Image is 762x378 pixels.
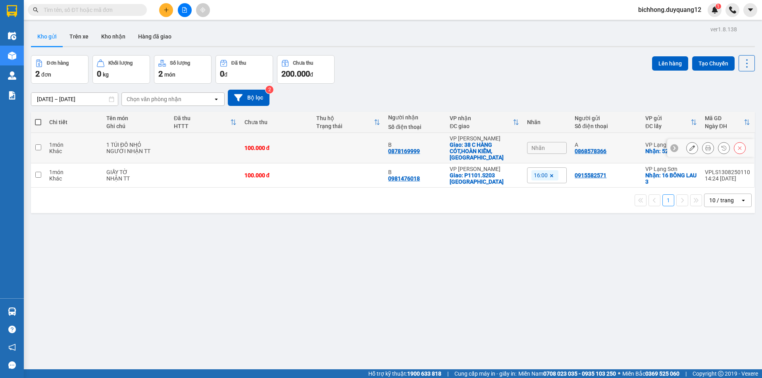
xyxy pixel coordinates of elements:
[575,115,637,121] div: Người gửi
[49,169,98,175] div: 1 món
[618,372,620,375] span: ⚪️
[450,135,519,142] div: VP [PERSON_NAME]
[220,69,224,79] span: 0
[645,166,697,172] div: VP Lạng Sơn
[106,169,166,175] div: GIẤY TỜ
[388,175,420,182] div: 0981476018
[228,90,269,106] button: Bộ lọc
[701,112,754,133] th: Toggle SortBy
[106,142,166,148] div: 1 TÚI ĐỒ NHỎ
[388,114,442,121] div: Người nhận
[575,142,637,148] div: A
[312,112,384,133] th: Toggle SortBy
[106,148,166,154] div: NGƯỜI NHẬN TT
[705,169,750,175] div: VPLS1308250110
[159,3,173,17] button: plus
[106,123,166,129] div: Ghi chú
[178,3,192,17] button: file-add
[454,369,516,378] span: Cung cấp máy in - giấy in:
[705,115,744,121] div: Mã GD
[622,369,679,378] span: Miền Bắc
[8,91,16,100] img: solution-icon
[518,369,616,378] span: Miền Nam
[106,115,166,121] div: Tên món
[705,175,750,182] div: 14:24 [DATE]
[103,71,109,78] span: kg
[213,96,219,102] svg: open
[31,93,118,106] input: Select a date range.
[266,86,273,94] sup: 2
[92,55,150,84] button: Khối lượng0kg
[174,123,230,129] div: HTTT
[49,119,98,125] div: Chi tiết
[662,194,674,206] button: 1
[41,71,51,78] span: đơn
[450,166,519,172] div: VP [PERSON_NAME]
[450,172,519,185] div: Giao: P1101.S203 OCEAN PARK 1
[182,7,187,13] span: file-add
[710,25,737,34] div: ver 1.8.138
[705,123,744,129] div: Ngày ĐH
[534,172,548,179] span: 16:00
[652,56,688,71] button: Lên hàng
[388,169,442,175] div: B
[446,112,523,133] th: Toggle SortBy
[63,27,95,46] button: Trên xe
[8,326,16,333] span: question-circle
[685,369,687,378] span: |
[716,4,721,9] sup: 1
[645,148,697,154] div: Nhận: 527 BÀ TRIỆU
[711,6,718,13] img: icon-new-feature
[8,32,16,40] img: warehouse-icon
[7,5,17,17] img: logo-vxr
[95,27,132,46] button: Kho nhận
[641,112,701,133] th: Toggle SortBy
[8,52,16,60] img: warehouse-icon
[244,119,308,125] div: Chưa thu
[8,361,16,369] span: message
[388,124,442,130] div: Số điện thoại
[154,55,212,84] button: Số lượng2món
[686,142,698,154] div: Sửa đơn hàng
[310,71,313,78] span: đ
[132,27,178,46] button: Hàng đã giao
[8,343,16,351] span: notification
[527,119,567,125] div: Nhãn
[127,95,181,103] div: Chọn văn phòng nhận
[158,69,163,79] span: 2
[718,371,724,376] span: copyright
[216,55,273,84] button: Đã thu0đ
[35,69,40,79] span: 2
[49,142,98,148] div: 1 món
[8,307,16,316] img: warehouse-icon
[106,175,166,182] div: NHẬN TT
[645,142,697,148] div: VP Lạng Sơn
[743,3,757,17] button: caret-down
[196,3,210,17] button: aim
[281,69,310,79] span: 200.000
[717,4,720,9] span: 1
[450,142,519,161] div: Giao: 38 C HÀNG CÓT,HOÀN KIẾM,HÀ NỘI
[164,7,169,13] span: plus
[740,197,747,203] svg: open
[645,370,679,377] strong: 0369 525 060
[645,123,691,129] div: ĐC lấy
[388,142,442,148] div: B
[277,55,335,84] button: Chưa thu200.000đ
[316,123,374,129] div: Trạng thái
[388,148,420,154] div: 0878169999
[692,56,735,71] button: Tạo Chuyến
[316,115,374,121] div: Thu hộ
[747,6,754,13] span: caret-down
[31,55,89,84] button: Đơn hàng2đơn
[224,71,227,78] span: đ
[531,145,545,151] span: Nhãn
[450,123,513,129] div: ĐC giao
[174,115,230,121] div: Đã thu
[108,60,133,66] div: Khối lượng
[164,71,175,78] span: món
[244,145,308,151] div: 100.000 đ
[368,369,441,378] span: Hỗ trợ kỹ thuật:
[231,60,246,66] div: Đã thu
[407,370,441,377] strong: 1900 633 818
